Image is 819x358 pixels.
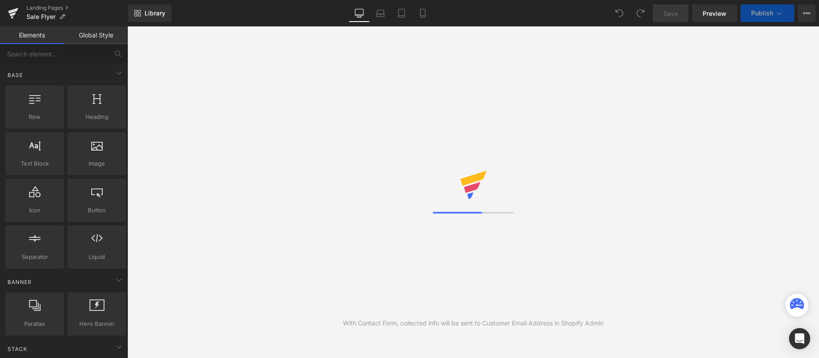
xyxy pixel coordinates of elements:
span: Liquid [70,252,123,262]
span: Button [70,206,123,215]
button: Publish [741,4,794,22]
span: Banner [7,278,33,286]
span: Base [7,71,24,79]
span: Image [70,159,123,168]
a: Landing Pages [26,4,128,11]
span: Stack [7,345,28,353]
span: Row [8,112,61,122]
span: Parallax [8,319,61,328]
a: Mobile [412,4,433,22]
button: Redo [632,4,649,22]
span: Save [663,9,678,18]
a: New Library [128,4,171,22]
a: Laptop [370,4,391,22]
span: Publish [751,10,773,17]
span: Text Block [8,159,61,168]
a: Global Style [64,26,128,44]
a: Preview [692,4,737,22]
span: Preview [703,9,726,18]
button: More [798,4,815,22]
button: Undo [611,4,628,22]
span: Library [145,9,165,17]
span: Icon [8,206,61,215]
span: Hero Banner [70,319,123,328]
span: Heading [70,112,123,122]
span: Separator [8,252,61,262]
a: Desktop [349,4,370,22]
span: Sale Flyer [26,13,56,20]
div: Open Intercom Messenger [789,328,810,349]
a: Tablet [391,4,412,22]
div: With Contact Form, collected info will be sent to Customer Email Address in Shopify Admin [343,318,603,328]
